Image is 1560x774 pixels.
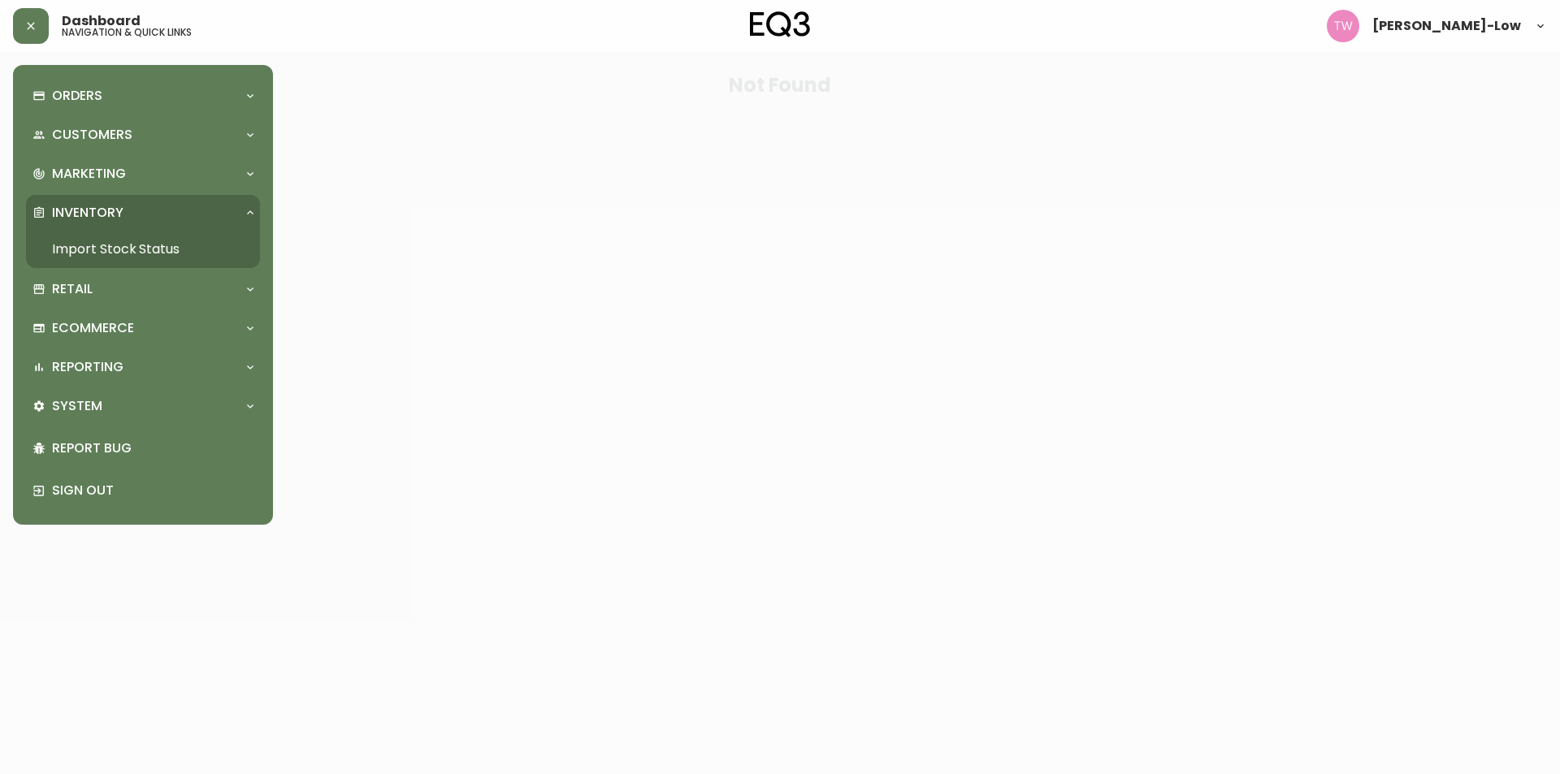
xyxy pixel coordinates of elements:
[62,15,141,28] span: Dashboard
[1327,10,1359,42] img: e49ea9510ac3bfab467b88a9556f947d
[52,204,123,222] p: Inventory
[62,28,192,37] h5: navigation & quick links
[26,427,260,469] div: Report Bug
[26,349,260,385] div: Reporting
[52,319,134,337] p: Ecommerce
[26,271,260,307] div: Retail
[52,87,102,105] p: Orders
[26,195,260,231] div: Inventory
[52,165,126,183] p: Marketing
[52,358,123,376] p: Reporting
[26,388,260,424] div: System
[52,126,132,144] p: Customers
[26,310,260,346] div: Ecommerce
[52,280,93,298] p: Retail
[750,11,810,37] img: logo
[1372,19,1521,32] span: [PERSON_NAME]-Low
[52,439,253,457] p: Report Bug
[26,117,260,153] div: Customers
[26,469,260,512] div: Sign Out
[52,397,102,415] p: System
[52,482,253,499] p: Sign Out
[26,78,260,114] div: Orders
[26,231,260,268] a: Import Stock Status
[26,156,260,192] div: Marketing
